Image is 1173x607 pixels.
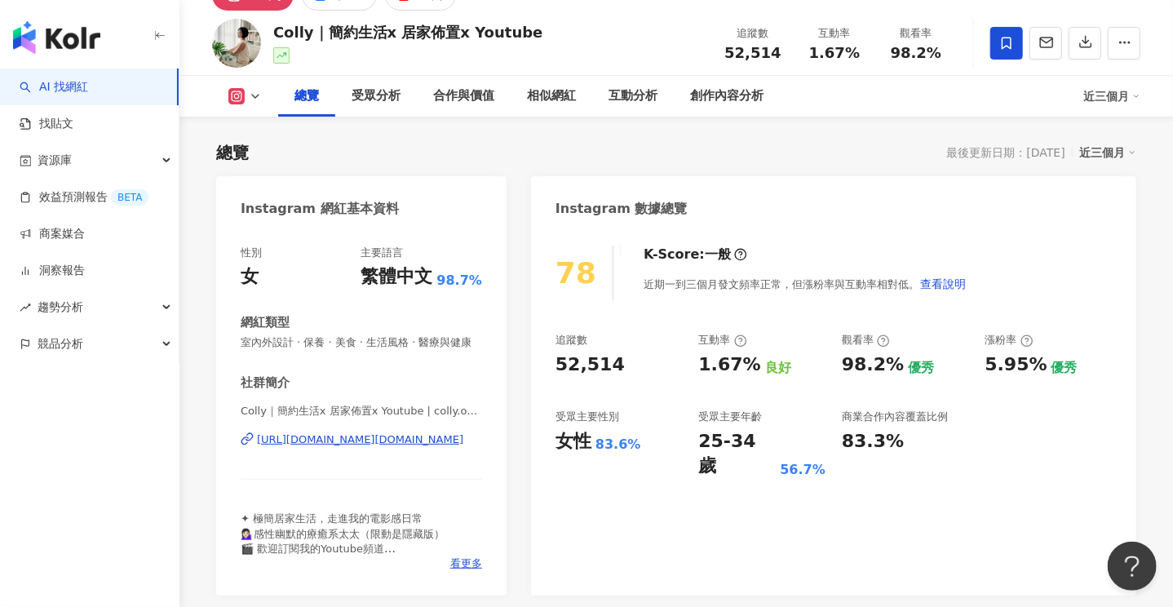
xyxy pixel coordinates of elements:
a: 找貼文 [20,116,73,132]
div: 繁體中文 [361,264,432,290]
div: 漲粉率 [985,333,1034,348]
div: 受眾主要年齡 [699,410,763,424]
div: 近期一到三個月發文頻率正常，但漲粉率與互動率相對低。 [644,268,967,300]
div: Colly｜簡約生活x 居家佈置x Youtube [273,22,542,42]
span: 52,514 [724,44,781,61]
a: 洞察報告 [20,263,85,279]
div: 受眾主要性別 [556,410,619,424]
a: [URL][DOMAIN_NAME][DOMAIN_NAME] [241,432,482,447]
div: [URL][DOMAIN_NAME][DOMAIN_NAME] [257,432,463,447]
div: 25-34 歲 [699,429,777,480]
a: searchAI 找網紅 [20,79,88,95]
div: 互動率 [699,333,747,348]
a: 商案媒合 [20,226,85,242]
span: 室內外設計 · 保養 · 美食 · 生活風格 · 醫療與健康 [241,335,482,350]
div: 追蹤數 [556,333,587,348]
div: Instagram 數據總覽 [556,200,688,218]
div: 52,514 [556,352,625,378]
div: 社群簡介 [241,374,290,392]
span: rise [20,302,31,313]
div: 優秀 [1051,359,1078,377]
div: 追蹤數 [722,25,784,42]
div: 觀看率 [885,25,947,42]
div: 主要語言 [361,246,403,260]
div: 網紅類型 [241,314,290,331]
div: 合作與價值 [433,86,494,106]
div: 女 [241,264,259,290]
span: 1.67% [809,45,860,61]
span: 資源庫 [38,142,72,179]
div: 1.67% [699,352,761,378]
div: 5.95% [985,352,1047,378]
a: 效益預測報告BETA [20,189,148,206]
div: 女性 [556,429,591,454]
div: 總覽 [294,86,319,106]
div: 56.7% [780,461,826,479]
div: 商業合作內容覆蓋比例 [842,410,948,424]
div: 最後更新日期：[DATE] [947,146,1065,159]
div: 互動率 [803,25,865,42]
span: 競品分析 [38,326,83,362]
div: 互動分析 [609,86,657,106]
div: 創作內容分析 [690,86,764,106]
img: KOL Avatar [212,19,261,68]
div: 98.2% [842,352,904,378]
div: 83.6% [595,436,641,454]
div: 近三個月 [1083,83,1140,109]
span: 98.2% [891,45,941,61]
div: 83.3% [842,429,904,454]
div: Instagram 網紅基本資料 [241,200,399,218]
div: 觀看率 [842,333,890,348]
img: logo [13,21,100,54]
div: 良好 [765,359,791,377]
div: 受眾分析 [352,86,401,106]
div: 總覽 [216,141,249,164]
button: 查看說明 [919,268,967,300]
div: 性別 [241,246,262,260]
span: 98.7% [436,272,482,290]
div: 一般 [705,246,731,264]
div: 優秀 [908,359,934,377]
div: 相似網紅 [527,86,576,106]
iframe: Help Scout Beacon - Open [1108,542,1157,591]
span: Colly｜簡約生活x 居家佈置x Youtube | colly.ourhome [241,404,482,419]
div: K-Score : [644,246,747,264]
span: 趨勢分析 [38,289,83,326]
span: 看更多 [450,556,482,571]
div: 近三個月 [1079,142,1136,163]
span: 查看說明 [920,277,966,290]
div: 78 [556,256,596,290]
